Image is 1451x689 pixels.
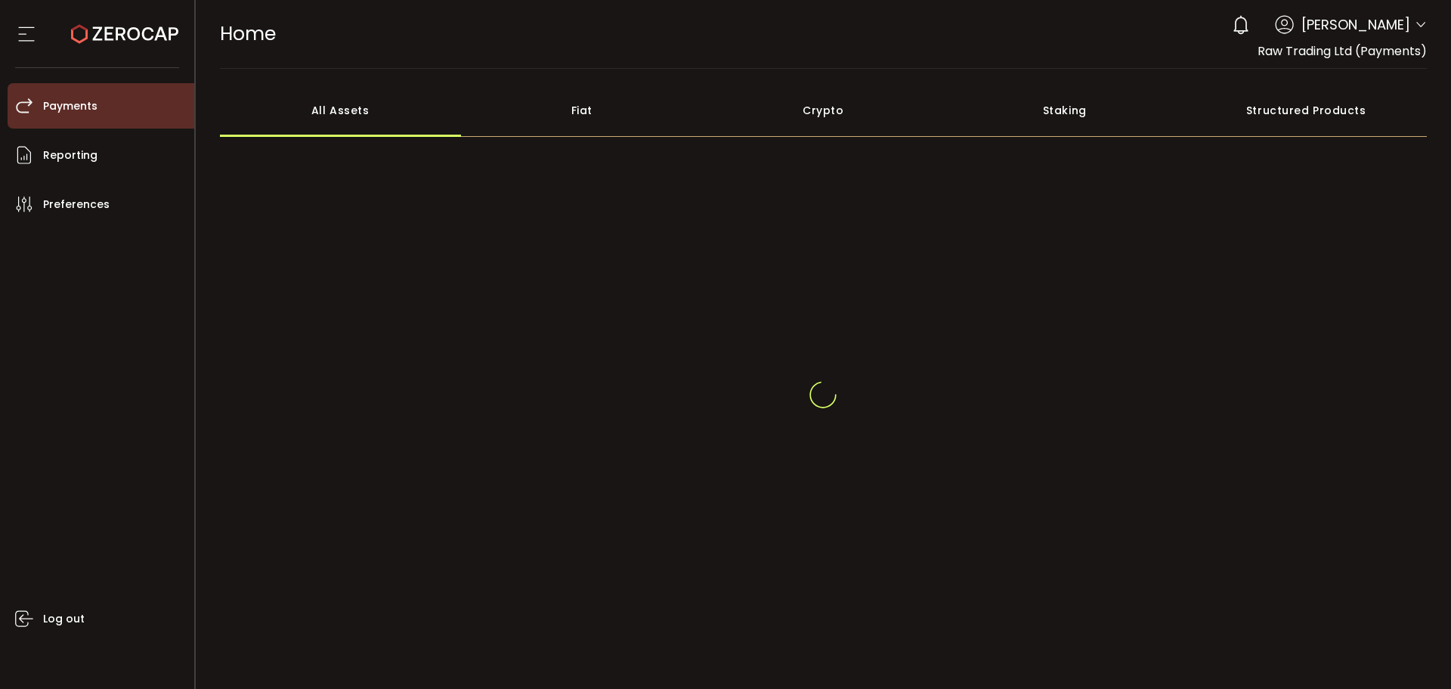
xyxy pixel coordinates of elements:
div: Fiat [461,84,703,137]
span: Reporting [43,144,97,166]
div: Staking [944,84,1186,137]
span: [PERSON_NAME] [1301,14,1410,35]
div: Crypto [703,84,945,137]
span: Payments [43,95,97,117]
div: Structured Products [1186,84,1428,137]
span: Home [220,20,276,47]
span: Preferences [43,194,110,216]
span: Log out [43,608,85,630]
div: All Assets [220,84,462,137]
span: Raw Trading Ltd (Payments) [1258,42,1427,60]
